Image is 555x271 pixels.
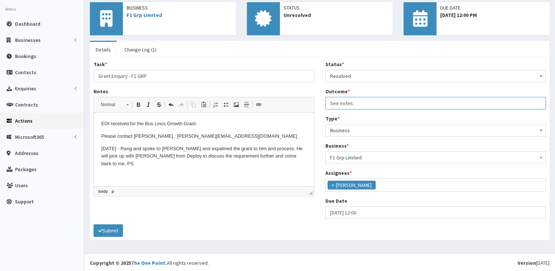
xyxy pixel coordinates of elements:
span: Resolved [325,70,546,82]
span: Packages [15,166,37,173]
label: Outcome [325,88,350,95]
iframe: Rich Text Editor, notes [94,113,314,186]
span: Business [330,125,541,135]
span: Bookings [15,53,36,59]
label: Task [94,61,107,68]
span: F1 Grp Limited [330,152,541,163]
span: Due Date [440,4,546,11]
a: Change Log (1) [118,42,163,57]
a: The One Point [131,260,165,266]
span: Enquiries [15,85,36,92]
a: Strike Through [154,100,164,109]
label: Business [325,142,349,149]
label: Notes [94,88,108,95]
a: body element [97,188,109,195]
span: Contacts [15,69,36,76]
li: Paul Slade [328,181,376,189]
span: Business [127,4,232,11]
a: Details [90,42,117,57]
a: Undo (Ctrl+Z) [166,100,176,109]
span: [DATE] 12:00 PM [440,11,546,19]
span: Dashboard [15,21,40,27]
span: Microsoft365 [15,134,44,140]
a: F1 Grp Limited [127,12,162,18]
label: Due Date [325,197,347,205]
span: Contracts [15,101,38,108]
label: Type [325,115,340,122]
a: Image [231,100,241,109]
span: Unresolved [284,11,389,19]
a: Paste (Ctrl+V) [198,100,209,109]
button: Submit [94,224,123,237]
a: Normal [97,100,132,110]
span: F1 Grp Limited [325,151,546,164]
span: Businesses [15,37,41,43]
label: Assignees [325,169,352,177]
span: Status [284,4,389,11]
span: Resolved [330,71,541,81]
div: [DATE] [518,259,549,267]
a: Insert/Remove Bulleted List [221,100,231,109]
label: Status [325,61,344,68]
span: Business [325,124,546,137]
a: Italic (Ctrl+I) [143,100,154,109]
span: Normal [97,100,123,109]
span: Users [15,182,28,189]
span: × [332,181,334,189]
a: Bold (Ctrl+B) [133,100,143,109]
a: Redo (Ctrl+Y) [176,100,186,109]
a: Insert/Remove Numbered List [211,100,221,109]
span: Addresses [15,150,39,156]
a: p element [110,188,116,195]
a: Link (Ctrl+L) [253,100,264,109]
span: Drag to resize [309,191,313,195]
span: Actions [15,118,33,124]
a: Insert Horizontal Line [241,100,252,109]
a: Copy (Ctrl+C) [188,100,198,109]
span: Support [15,198,34,205]
strong: Copyright © 2025 . [90,260,167,266]
b: Version [518,260,536,266]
